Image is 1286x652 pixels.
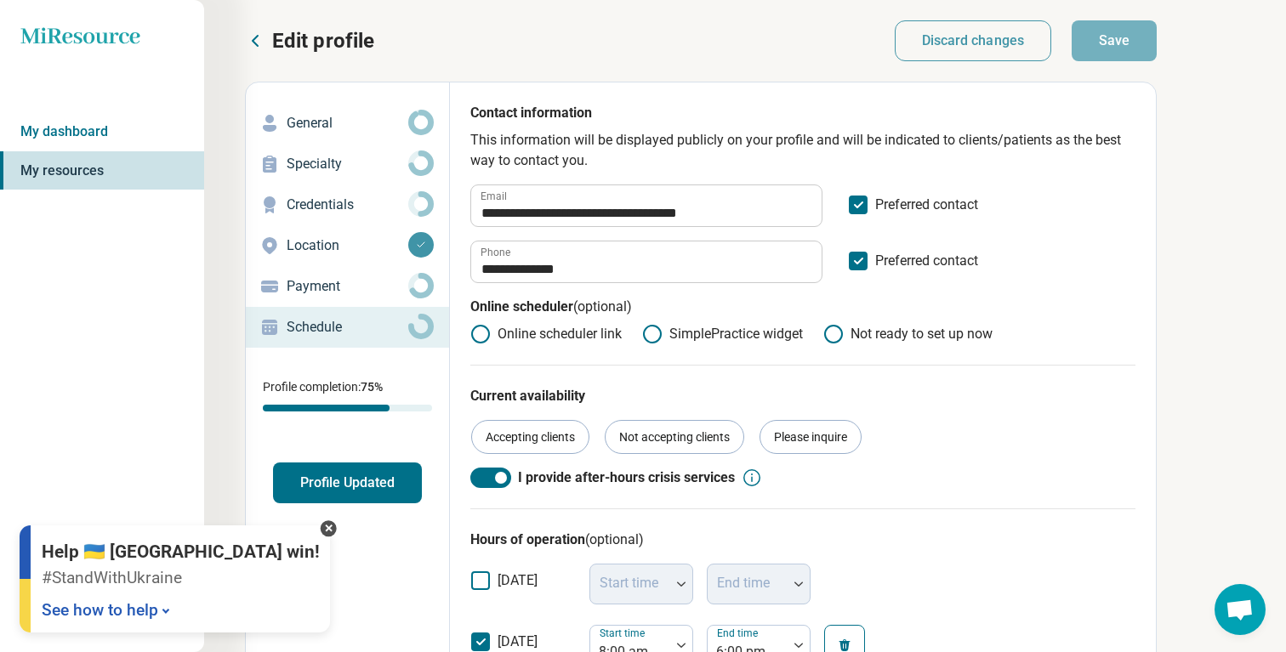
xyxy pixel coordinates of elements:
p: This information will be displayed publicly on your profile and will be indicated to clients/pati... [470,130,1135,171]
label: Phone [481,247,510,258]
p: Schedule [287,317,408,337]
span: 75 % [361,380,383,394]
a: Schedule [246,307,449,348]
h3: Hours of operation [470,530,1135,550]
a: Location [246,225,449,266]
p: Contact information [470,103,1135,130]
div: Open chat [1215,584,1266,635]
label: End time [717,627,761,639]
button: Profile Updated [273,462,422,503]
a: General [246,103,449,144]
label: Online scheduler link [470,324,622,344]
span: [DATE] [498,633,538,649]
p: Credentials [287,195,408,215]
a: Credentials [246,184,449,225]
p: Help 🇺🇦 [GEOGRAPHIC_DATA] win! [42,541,320,564]
p: Payment [287,276,408,297]
label: Email [481,191,507,201]
p: #StandWithUkraine [42,566,320,591]
button: Save [1072,20,1157,61]
p: General [287,113,408,133]
label: Not ready to set up now [823,324,993,344]
p: Current availability [470,386,1135,406]
p: Specialty [287,154,408,174]
div: Accepting clients [471,420,589,454]
div: Profile completion: [246,368,449,422]
span: Preferred contact [875,251,978,283]
span: Preferred contact [875,195,978,227]
a: Payment [246,266,449,307]
p: Online scheduler [470,297,1135,324]
span: (optional) [585,531,644,547]
a: Specialty [246,144,449,184]
label: SimplePractice widget [642,324,803,344]
p: Edit profile [272,27,374,54]
span: [DATE] [498,572,538,588]
label: Start time [600,627,648,639]
p: Location [287,235,408,256]
span: (optional) [573,298,632,315]
span: I provide after-hours crisis services [518,468,735,488]
a: See how to help [42,600,174,620]
button: Edit profile [245,27,374,54]
div: Please inquire [760,420,862,454]
div: Profile completion [263,405,432,411]
button: Discard changes [895,20,1052,61]
div: Not accepting clients [605,420,744,454]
